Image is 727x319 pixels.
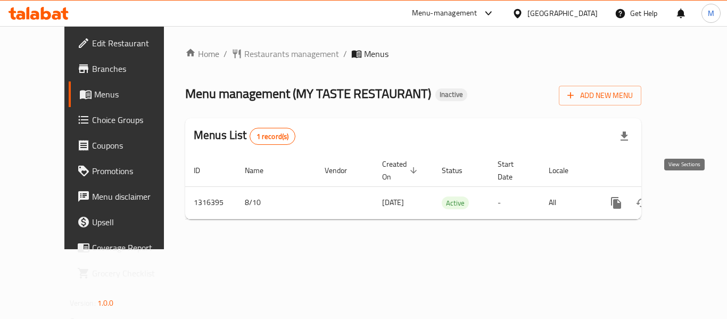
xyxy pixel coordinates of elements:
[69,235,186,260] a: Coverage Report
[70,296,96,310] span: Version:
[69,209,186,235] a: Upsell
[92,37,177,50] span: Edit Restaurant
[185,186,236,219] td: 1316395
[185,81,431,105] span: Menu management ( MY TASTE RESTAURANT )
[250,128,296,145] div: Total records count
[250,132,295,142] span: 1 record(s)
[194,127,295,145] h2: Menus List
[612,124,637,149] div: Export file
[92,165,177,177] span: Promotions
[92,62,177,75] span: Branches
[343,47,347,60] li: /
[194,164,214,177] span: ID
[224,47,227,60] li: /
[185,47,219,60] a: Home
[442,197,469,209] span: Active
[245,164,277,177] span: Name
[412,7,477,20] div: Menu-management
[435,90,467,99] span: Inactive
[69,184,186,209] a: Menu disclaimer
[382,195,404,209] span: [DATE]
[69,81,186,107] a: Menus
[69,56,186,81] a: Branches
[69,158,186,184] a: Promotions
[382,158,420,183] span: Created On
[92,216,177,228] span: Upsell
[97,296,114,310] span: 1.0.0
[92,139,177,152] span: Coupons
[498,158,527,183] span: Start Date
[69,133,186,158] a: Coupons
[604,190,629,216] button: more
[185,47,641,60] nav: breadcrumb
[92,113,177,126] span: Choice Groups
[595,154,714,187] th: Actions
[435,88,467,101] div: Inactive
[629,190,655,216] button: Change Status
[92,241,177,254] span: Coverage Report
[92,190,177,203] span: Menu disclaimer
[442,197,469,209] div: Active
[567,89,633,102] span: Add New Menu
[325,164,361,177] span: Vendor
[236,186,316,219] td: 8/10
[94,88,177,101] span: Menus
[364,47,389,60] span: Menus
[489,186,540,219] td: -
[559,86,641,105] button: Add New Menu
[244,47,339,60] span: Restaurants management
[442,164,476,177] span: Status
[540,186,595,219] td: All
[185,154,714,219] table: enhanced table
[92,267,177,280] span: Grocery Checklist
[69,107,186,133] a: Choice Groups
[708,7,714,19] span: M
[527,7,598,19] div: [GEOGRAPHIC_DATA]
[549,164,582,177] span: Locale
[69,260,186,286] a: Grocery Checklist
[69,30,186,56] a: Edit Restaurant
[232,47,339,60] a: Restaurants management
